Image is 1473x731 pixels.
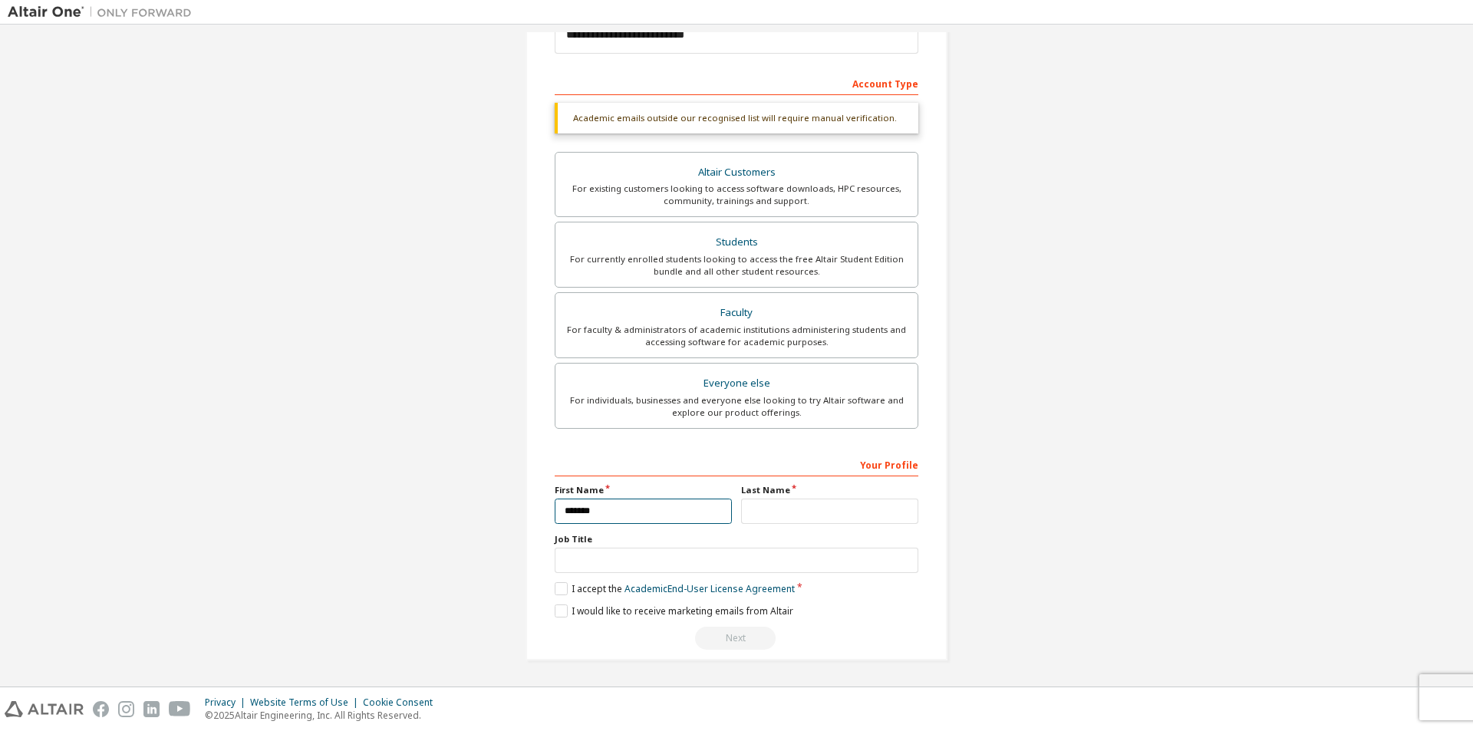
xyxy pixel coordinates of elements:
[250,696,363,709] div: Website Terms of Use
[118,701,134,717] img: instagram.svg
[555,627,918,650] div: Read and acccept EULA to continue
[624,582,795,595] a: Academic End-User License Agreement
[565,394,908,419] div: For individuals, businesses and everyone else looking to try Altair software and explore our prod...
[565,253,908,278] div: For currently enrolled students looking to access the free Altair Student Edition bundle and all ...
[555,452,918,476] div: Your Profile
[741,484,918,496] label: Last Name
[5,701,84,717] img: altair_logo.svg
[555,604,793,617] label: I would like to receive marketing emails from Altair
[565,183,908,207] div: For existing customers looking to access software downloads, HPC resources, community, trainings ...
[143,701,160,717] img: linkedin.svg
[555,103,918,133] div: Academic emails outside our recognised list will require manual verification.
[565,302,908,324] div: Faculty
[205,709,442,722] p: © 2025 Altair Engineering, Inc. All Rights Reserved.
[565,373,908,394] div: Everyone else
[565,232,908,253] div: Students
[93,701,109,717] img: facebook.svg
[565,324,908,348] div: For faculty & administrators of academic institutions administering students and accessing softwa...
[555,71,918,95] div: Account Type
[169,701,191,717] img: youtube.svg
[555,533,918,545] label: Job Title
[8,5,199,20] img: Altair One
[565,162,908,183] div: Altair Customers
[555,484,732,496] label: First Name
[555,582,795,595] label: I accept the
[205,696,250,709] div: Privacy
[363,696,442,709] div: Cookie Consent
